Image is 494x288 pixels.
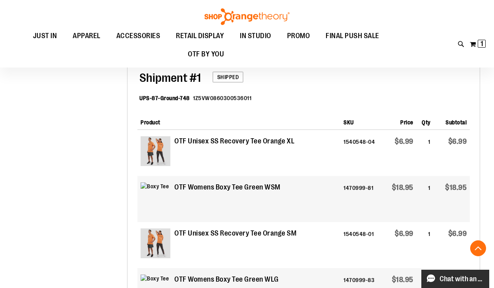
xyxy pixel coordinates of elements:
[174,274,279,285] strong: OTF Womens Boxy Tee Green WLG
[340,222,384,268] td: 1540548-01
[193,94,251,102] dd: 1Z5VW0860300536011
[318,27,387,45] a: FINAL PUSH SALE
[116,27,160,45] span: ACCESSORIES
[480,40,483,48] span: 1
[139,94,190,102] dt: UPS-87-Ground-748
[232,27,279,45] a: IN STUDIO
[287,27,310,45] span: PROMO
[417,130,434,176] td: 1
[139,71,197,85] span: Shipment #
[445,184,467,191] span: $18.95
[440,275,484,283] span: Chat with an Expert
[141,228,170,258] img: Unisex Short Sleeve Recovery Tee primary image
[174,136,294,147] strong: OTF Unisex SS Recovery Tee Orange XL
[73,27,100,45] span: APPAREL
[470,240,486,256] button: Back To Top
[33,27,57,45] span: JUST IN
[340,112,384,130] th: SKU
[168,27,232,45] a: RETAIL DISPLAY
[65,27,108,45] a: APPAREL
[279,27,318,45] a: PROMO
[395,137,413,145] span: $6.99
[448,230,467,238] span: $6.99
[108,27,168,45] a: ACCESSORIES
[212,72,244,83] span: Shipped
[417,222,434,268] td: 1
[392,184,413,191] span: $18.95
[174,228,296,239] strong: OTF Unisex SS Recovery Tee Orange SM
[395,230,413,238] span: $6.99
[384,112,417,130] th: Price
[176,27,224,45] span: RETAIL DISPLAY
[180,45,232,64] a: OTF BY YOU
[434,112,470,130] th: Subtotal
[340,176,384,222] td: 1470999-81
[448,137,467,145] span: $6.99
[340,130,384,176] td: 1540548-04
[174,182,280,193] strong: OTF Womens Boxy Tee Green WSM
[141,136,170,166] img: Unisex Short Sleeve Recovery Tee primary image
[141,182,170,212] img: Boxy Tee
[139,71,201,85] span: 1
[326,27,379,45] span: FINAL PUSH SALE
[240,27,271,45] span: IN STUDIO
[137,112,340,130] th: Product
[421,270,490,288] button: Chat with an Expert
[203,8,291,25] img: Shop Orangetheory
[392,276,413,284] span: $18.95
[417,176,434,222] td: 1
[25,27,65,45] a: JUST IN
[188,45,224,63] span: OTF BY YOU
[417,112,434,130] th: Qty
